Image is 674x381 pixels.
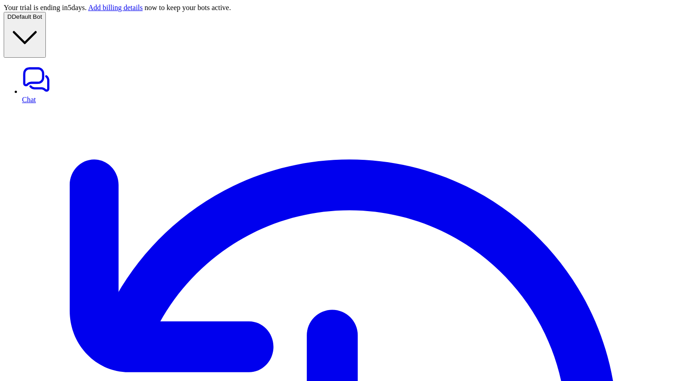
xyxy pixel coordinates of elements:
span: Default Bot [12,13,42,20]
a: Chat [22,65,670,103]
span: D [7,13,12,20]
button: DDefault Bot [4,12,46,58]
div: Your trial is ending in 5 days. now to keep your bots active. [4,4,670,12]
a: Add billing details [88,4,143,11]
